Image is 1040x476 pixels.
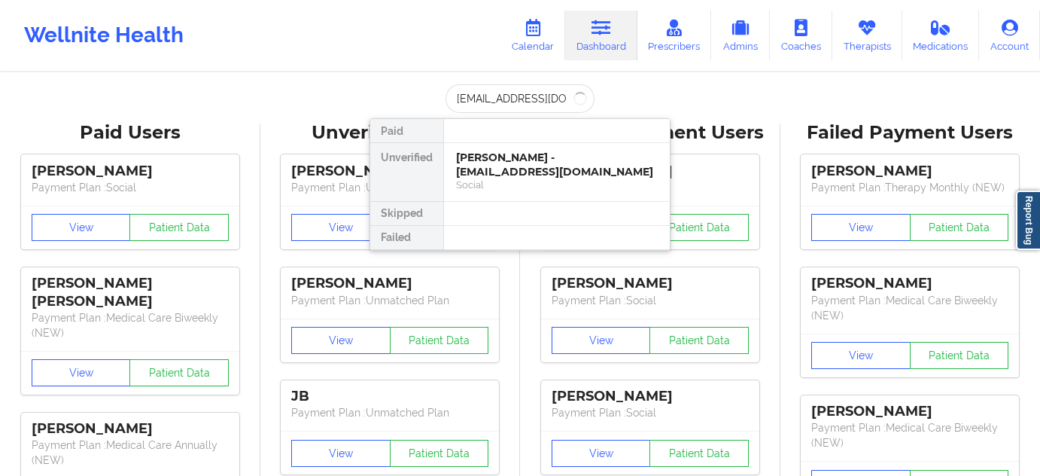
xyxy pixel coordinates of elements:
div: [PERSON_NAME] [PERSON_NAME] [32,275,229,310]
button: View [291,440,391,467]
p: Payment Plan : Medical Care Biweekly (NEW) [811,420,1008,450]
div: Failed Payment Users [791,121,1030,145]
div: [PERSON_NAME] [291,163,488,180]
a: Dashboard [565,11,637,60]
div: [PERSON_NAME] [811,275,1008,292]
div: Failed [370,226,443,250]
div: [PERSON_NAME] - [EMAIL_ADDRESS][DOMAIN_NAME] [456,151,658,178]
button: View [32,359,131,386]
p: Payment Plan : Unmatched Plan [291,405,488,420]
p: Payment Plan : Social [32,180,229,195]
p: Payment Plan : Medical Care Biweekly (NEW) [32,310,229,340]
div: [PERSON_NAME] [291,275,488,292]
a: Prescribers [637,11,712,60]
button: View [811,214,911,241]
div: [PERSON_NAME] [811,163,1008,180]
button: Patient Data [129,214,229,241]
a: Report Bug [1016,191,1040,250]
p: Payment Plan : Therapy Monthly (NEW) [811,180,1008,195]
p: Payment Plan : Unmatched Plan [291,293,488,308]
div: [PERSON_NAME] [811,403,1008,420]
div: JB [291,388,488,405]
div: [PERSON_NAME] [32,163,229,180]
a: Calendar [500,11,565,60]
button: Patient Data [390,440,489,467]
div: Skipped [370,202,443,226]
p: Payment Plan : Medical Care Annually (NEW) [32,438,229,468]
button: Patient Data [649,327,749,354]
div: Paid [370,119,443,143]
button: View [552,440,651,467]
a: Account [979,11,1040,60]
p: Payment Plan : Medical Care Biweekly (NEW) [811,293,1008,323]
button: Patient Data [390,327,489,354]
button: View [552,327,651,354]
button: Patient Data [910,214,1009,241]
div: Unverified Users [271,121,510,145]
button: View [811,342,911,369]
p: Payment Plan : Unmatched Plan [291,180,488,195]
button: View [291,327,391,354]
a: Medications [902,11,980,60]
p: Payment Plan : Social [552,405,749,420]
button: View [32,214,131,241]
div: [PERSON_NAME] [552,388,749,405]
a: Therapists [832,11,902,60]
div: Paid Users [11,121,250,145]
button: Patient Data [649,440,749,467]
div: Social [456,178,658,191]
button: Patient Data [910,342,1009,369]
div: [PERSON_NAME] [32,420,229,438]
a: Coaches [770,11,832,60]
button: Patient Data [649,214,749,241]
div: [PERSON_NAME] [552,275,749,292]
a: Admins [711,11,770,60]
button: View [291,214,391,241]
div: Unverified [370,143,443,202]
p: Payment Plan : Social [552,293,749,308]
button: Patient Data [129,359,229,386]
